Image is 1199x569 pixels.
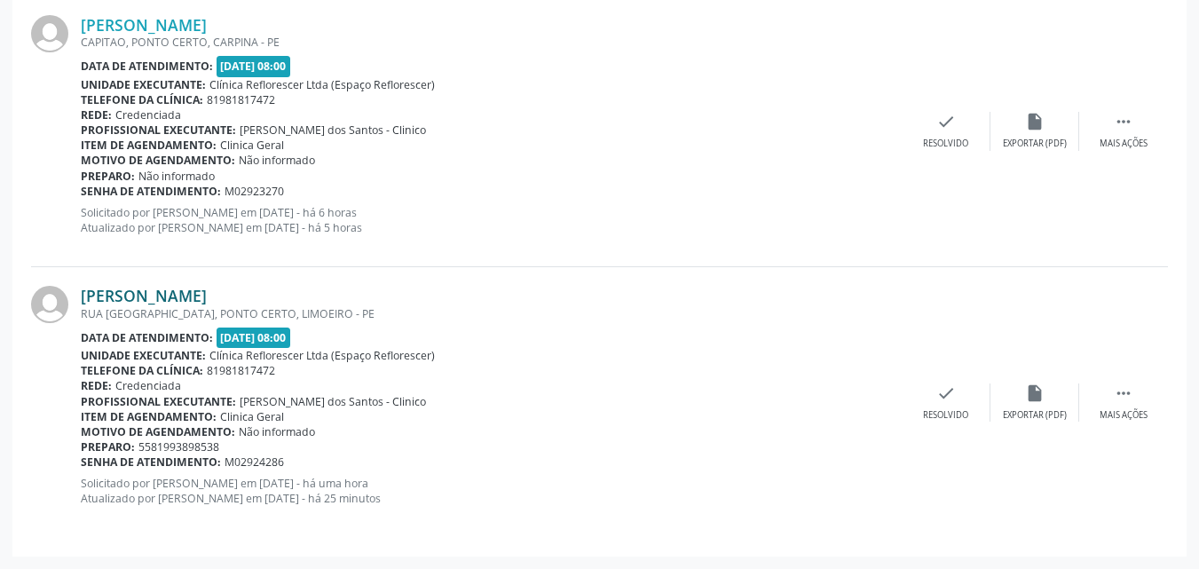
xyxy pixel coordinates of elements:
p: Solicitado por [PERSON_NAME] em [DATE] - há 6 horas Atualizado por [PERSON_NAME] em [DATE] - há 5... [81,205,902,235]
a: [PERSON_NAME] [81,286,207,305]
span: 81981817472 [207,363,275,378]
b: Rede: [81,378,112,393]
span: Credenciada [115,378,181,393]
span: Clínica Reflorescer Ltda (Espaço Reflorescer) [209,348,435,363]
span: [PERSON_NAME] dos Santos - Clinico [240,394,426,409]
span: M02924286 [225,454,284,470]
span: Clinica Geral [220,409,284,424]
b: Item de agendamento: [81,409,217,424]
img: img [31,286,68,323]
div: Mais ações [1100,138,1148,150]
i: check [936,112,956,131]
span: Clínica Reflorescer Ltda (Espaço Reflorescer) [209,77,435,92]
img: img [31,15,68,52]
b: Profissional executante: [81,394,236,409]
span: Clinica Geral [220,138,284,153]
div: CAPITAO, PONTO CERTO, CARPINA - PE [81,35,902,50]
b: Data de atendimento: [81,59,213,74]
b: Rede: [81,107,112,122]
i: insert_drive_file [1025,112,1045,131]
i: check [936,383,956,403]
b: Unidade executante: [81,348,206,363]
span: Não informado [138,169,215,184]
span: [DATE] 08:00 [217,328,291,348]
div: Resolvido [923,409,968,422]
span: [DATE] 08:00 [217,56,291,76]
b: Motivo de agendamento: [81,153,235,168]
span: Não informado [239,424,315,439]
span: Credenciada [115,107,181,122]
b: Telefone da clínica: [81,92,203,107]
b: Item de agendamento: [81,138,217,153]
b: Preparo: [81,169,135,184]
span: M02923270 [225,184,284,199]
b: Senha de atendimento: [81,184,221,199]
span: Não informado [239,153,315,168]
i: insert_drive_file [1025,383,1045,403]
div: Mais ações [1100,409,1148,422]
i:  [1114,112,1133,131]
div: Exportar (PDF) [1003,409,1067,422]
span: [PERSON_NAME] dos Santos - Clinico [240,122,426,138]
div: Resolvido [923,138,968,150]
p: Solicitado por [PERSON_NAME] em [DATE] - há uma hora Atualizado por [PERSON_NAME] em [DATE] - há ... [81,476,902,506]
b: Preparo: [81,439,135,454]
b: Telefone da clínica: [81,363,203,378]
span: 5581993898538 [138,439,219,454]
b: Data de atendimento: [81,330,213,345]
div: Exportar (PDF) [1003,138,1067,150]
b: Unidade executante: [81,77,206,92]
span: 81981817472 [207,92,275,107]
i:  [1114,383,1133,403]
div: RUA [GEOGRAPHIC_DATA], PONTO CERTO, LIMOEIRO - PE [81,306,902,321]
b: Profissional executante: [81,122,236,138]
b: Senha de atendimento: [81,454,221,470]
a: [PERSON_NAME] [81,15,207,35]
b: Motivo de agendamento: [81,424,235,439]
